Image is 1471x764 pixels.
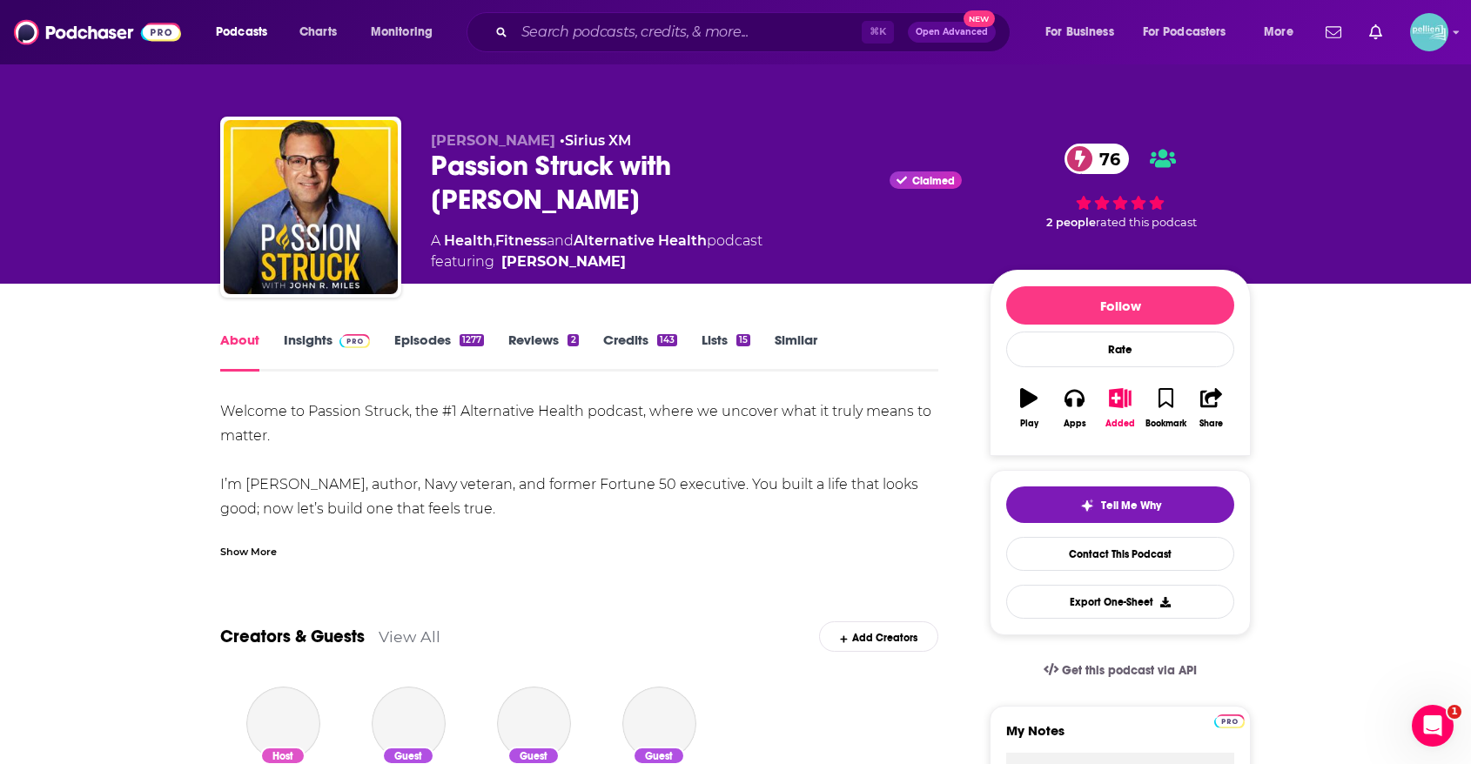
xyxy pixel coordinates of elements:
[514,18,862,46] input: Search podcasts, credits, & more...
[1252,18,1315,46] button: open menu
[483,12,1027,52] div: Search podcasts, credits, & more...
[1020,419,1038,429] div: Play
[444,232,493,249] a: Health
[1046,216,1096,229] span: 2 people
[1006,537,1234,571] a: Contact This Podcast
[460,334,484,346] div: 1277
[1096,216,1197,229] span: rated this podcast
[501,251,626,272] a: John R. Miles
[379,627,440,646] a: View All
[912,177,955,185] span: Claimed
[1410,13,1448,51] img: User Profile
[224,120,398,294] img: Passion Struck with John R. Miles
[1080,499,1094,513] img: tell me why sparkle
[1132,18,1252,46] button: open menu
[1064,419,1086,429] div: Apps
[14,16,181,49] img: Podchaser - Follow, Share and Rate Podcasts
[339,334,370,348] img: Podchaser Pro
[1410,13,1448,51] span: Logged in as JessicaPellien
[394,332,484,372] a: Episodes1277
[908,22,996,43] button: Open AdvancedNew
[246,687,320,761] a: John R. Miles
[1447,705,1461,719] span: 1
[1199,419,1223,429] div: Share
[1214,714,1245,728] img: Podchaser Pro
[288,18,347,46] a: Charts
[220,626,365,647] a: Creators & Guests
[359,18,455,46] button: open menu
[990,132,1251,241] div: 76 2 peoplerated this podcast
[547,232,574,249] span: and
[431,231,762,272] div: A podcast
[1082,144,1129,174] span: 76
[1030,649,1211,692] a: Get this podcast via API
[1051,377,1097,439] button: Apps
[284,332,370,372] a: InsightsPodchaser Pro
[1189,377,1234,439] button: Share
[1006,332,1234,367] div: Rate
[702,332,750,372] a: Lists15
[1006,722,1234,753] label: My Notes
[497,687,571,761] a: Finnian Kelly
[1214,712,1245,728] a: Pro website
[299,20,337,44] span: Charts
[1006,377,1051,439] button: Play
[1006,585,1234,619] button: Export One-Sheet
[1143,377,1188,439] button: Bookmark
[1045,20,1114,44] span: For Business
[568,334,578,346] div: 2
[574,232,707,249] a: Alternative Health
[1033,18,1136,46] button: open menu
[1098,377,1143,439] button: Added
[565,132,631,149] a: Sirius XM
[736,334,750,346] div: 15
[560,132,631,149] span: •
[495,232,547,249] a: Fitness
[603,332,677,372] a: Credits143
[216,20,267,44] span: Podcasts
[862,21,894,44] span: ⌘ K
[657,334,677,346] div: 143
[775,332,817,372] a: Similar
[1412,705,1454,747] iframe: Intercom live chat
[1319,17,1348,47] a: Show notifications dropdown
[493,232,495,249] span: ,
[1264,20,1293,44] span: More
[1101,499,1161,513] span: Tell Me Why
[431,251,762,272] span: featuring
[916,28,988,37] span: Open Advanced
[1143,20,1226,44] span: For Podcasters
[1362,17,1389,47] a: Show notifications dropdown
[508,332,578,372] a: Reviews2
[1105,419,1135,429] div: Added
[372,687,446,761] a: Angela Foster
[1410,13,1448,51] button: Show profile menu
[1065,144,1129,174] a: 76
[371,20,433,44] span: Monitoring
[964,10,995,27] span: New
[1006,486,1234,523] button: tell me why sparkleTell Me Why
[204,18,290,46] button: open menu
[622,687,696,761] a: Matt Abrahams
[220,332,259,372] a: About
[1145,419,1186,429] div: Bookmark
[431,132,555,149] span: [PERSON_NAME]
[1062,663,1197,678] span: Get this podcast via API
[819,621,938,652] div: Add Creators
[1006,286,1234,325] button: Follow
